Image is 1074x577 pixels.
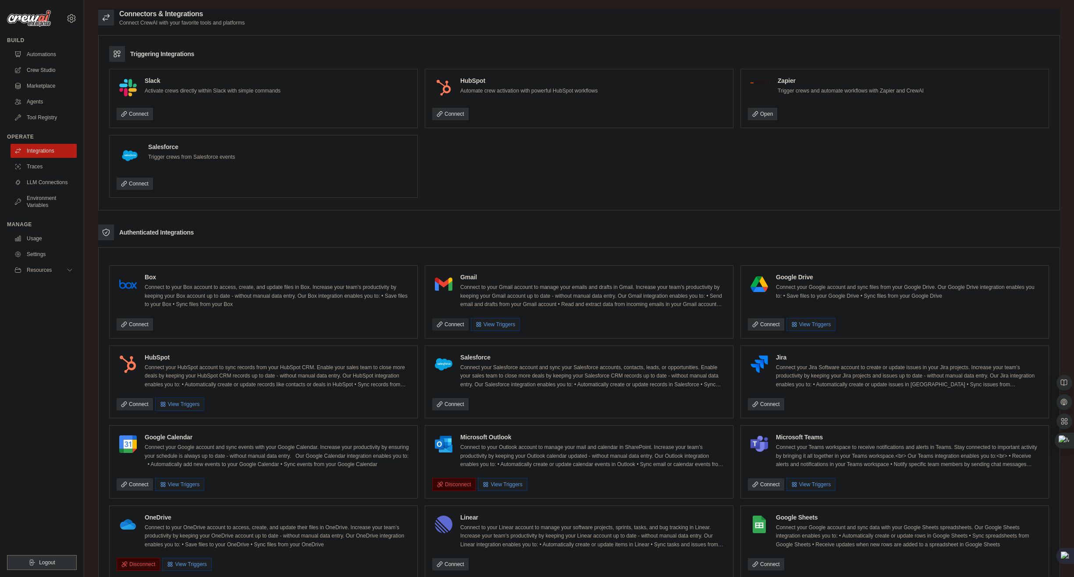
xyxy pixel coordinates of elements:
[750,435,768,453] img: Microsoft Teams Logo
[145,353,410,362] h4: HubSpot
[460,443,726,469] p: Connect to your Outlook account to manage your mail and calendar in SharePoint. Increase your tea...
[776,524,1042,549] p: Connect your Google account and sync data with your Google Sheets spreadsheets. Our Google Sheets...
[11,191,77,212] a: Environment Variables
[776,283,1042,300] p: Connect your Google account and sync files from your Google Drive. Our Google Drive integration e...
[162,558,211,571] button: View Triggers
[460,353,726,362] h4: Salesforce
[117,178,153,190] a: Connect
[148,142,235,151] h4: Salesforce
[39,559,55,566] span: Logout
[145,513,410,522] h4: OneDrive
[117,558,160,571] button: Disconnect
[130,50,194,58] h3: Triggering Integrations
[432,318,469,331] a: Connect
[478,478,527,491] button: View Triggers
[778,87,924,96] p: Trigger crews and automate workflows with Zapier and CrewAI
[7,10,51,27] img: Logo
[435,79,452,96] img: HubSpot Logo
[460,87,597,96] p: Automate crew activation with powerful HubSpot workflows
[11,232,77,246] a: Usage
[432,478,476,491] button: Disconnect
[7,221,77,228] div: Manage
[119,19,245,26] p: Connect CrewAI with your favorite tools and platforms
[11,175,77,189] a: LLM Connections
[27,267,52,274] span: Resources
[148,153,235,162] p: Trigger crews from Salesforce events
[117,478,153,491] a: Connect
[119,145,140,166] img: Salesforce Logo
[117,398,153,410] a: Connect
[776,363,1042,389] p: Connect your Jira Software account to create or update issues in your Jira projects. Increase you...
[460,76,597,85] h4: HubSpot
[117,318,153,331] a: Connect
[145,87,281,96] p: Activate crews directly within Slack with simple commands
[119,79,137,96] img: Slack Logo
[748,558,784,570] a: Connect
[119,356,137,373] img: HubSpot Logo
[435,275,452,293] img: Gmail Logo
[11,247,77,261] a: Settings
[435,356,452,373] img: Salesforce Logo
[155,398,204,411] button: View Triggers
[778,76,924,85] h4: Zapier
[750,275,768,293] img: Google Drive Logo
[145,283,410,309] p: Connect to your Box account to access, create, and update files in Box. Increase your team’s prod...
[750,356,768,373] img: Jira Logo
[11,263,77,277] button: Resources
[11,47,77,61] a: Automations
[155,478,204,491] button: View Triggers
[776,273,1042,281] h4: Google Drive
[748,398,784,410] a: Connect
[460,524,726,549] p: Connect to your Linear account to manage your software projects, sprints, tasks, and bug tracking...
[776,443,1042,469] p: Connect your Teams workspace to receive notifications and alerts in Teams. Stay connected to impo...
[119,9,245,19] h2: Connectors & Integrations
[776,353,1042,362] h4: Jira
[7,133,77,140] div: Operate
[11,79,77,93] a: Marketplace
[145,433,410,442] h4: Google Calendar
[750,79,770,84] img: Zapier Logo
[460,513,726,522] h4: Linear
[786,318,836,331] button: View Triggers
[750,516,768,533] img: Google Sheets Logo
[435,435,452,453] img: Microsoft Outlook Logo
[119,435,137,453] img: Google Calendar Logo
[145,524,410,549] p: Connect to your OneDrive account to access, create, and update their files in OneDrive. Increase ...
[776,433,1042,442] h4: Microsoft Teams
[748,478,784,491] a: Connect
[117,108,153,120] a: Connect
[119,516,137,533] img: OneDrive Logo
[119,228,194,237] h3: Authenticated Integrations
[145,443,410,469] p: Connect your Google account and sync events with your Google Calendar. Increase your productivity...
[11,110,77,125] a: Tool Registry
[432,398,469,410] a: Connect
[786,478,836,491] button: View Triggers
[145,363,410,389] p: Connect your HubSpot account to sync records from your HubSpot CRM. Enable your sales team to clo...
[7,555,77,570] button: Logout
[748,108,777,120] a: Open
[119,275,137,293] img: Box Logo
[460,363,726,389] p: Connect your Salesforce account and sync your Salesforce accounts, contacts, leads, or opportunit...
[460,283,726,309] p: Connect to your Gmail account to manage your emails and drafts in Gmail. Increase your team’s pro...
[145,273,410,281] h4: Box
[11,160,77,174] a: Traces
[11,95,77,109] a: Agents
[11,63,77,77] a: Crew Studio
[145,76,281,85] h4: Slack
[460,433,726,442] h4: Microsoft Outlook
[435,516,452,533] img: Linear Logo
[776,513,1042,522] h4: Google Sheets
[432,558,469,570] a: Connect
[11,144,77,158] a: Integrations
[748,318,784,331] a: Connect
[7,37,77,44] div: Build
[471,318,520,331] button: View Triggers
[460,273,726,281] h4: Gmail
[432,108,469,120] a: Connect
